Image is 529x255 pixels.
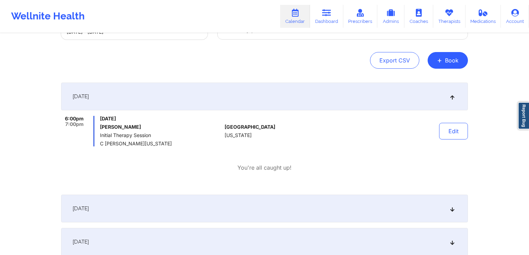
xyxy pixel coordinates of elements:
button: Edit [439,123,468,139]
span: [DATE] [73,238,89,245]
a: Account [501,5,529,28]
a: Calendar [280,5,310,28]
span: + [437,58,442,62]
a: Therapists [433,5,465,28]
span: 6:00pm [65,116,84,121]
p: You're all caught up! [237,164,292,172]
button: Export CSV [370,52,419,69]
span: [DATE] [73,93,89,100]
span: [US_STATE] [225,133,252,138]
span: Initial Therapy Session [100,133,222,138]
a: Admins [377,5,404,28]
span: [DATE] [73,205,89,212]
a: Dashboard [310,5,343,28]
a: Report Bug [518,102,529,129]
a: Coaches [404,5,433,28]
span: [GEOGRAPHIC_DATA] [225,124,275,130]
span: 7:00pm [65,121,84,127]
a: Prescribers [343,5,378,28]
button: +Book [428,52,468,69]
span: [DATE] [100,116,222,121]
h6: [PERSON_NAME] [100,124,222,130]
span: C [PERSON_NAME][US_STATE] [100,141,222,146]
a: Medications [465,5,501,28]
